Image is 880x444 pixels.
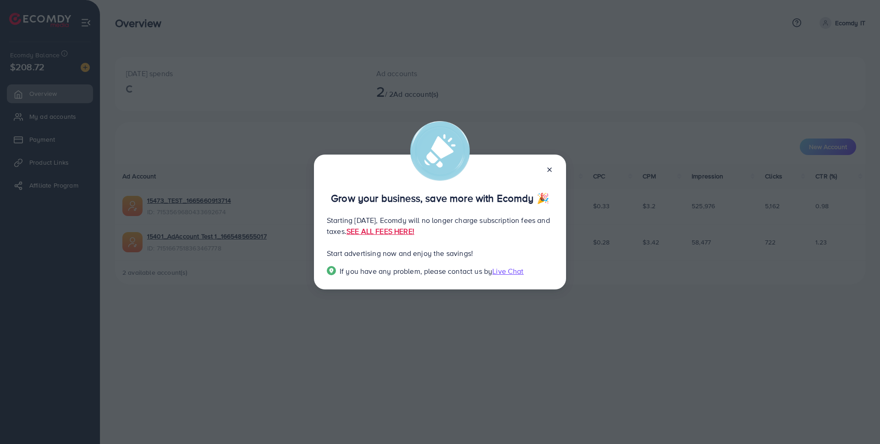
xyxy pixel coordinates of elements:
p: Start advertising now and enjoy the savings! [327,248,553,259]
img: alert [410,121,470,181]
img: Popup guide [327,266,336,275]
p: Starting [DATE], Ecomdy will no longer charge subscription fees and taxes. [327,215,553,237]
a: SEE ALL FEES HERE! [346,226,414,236]
p: Grow your business, save more with Ecomdy 🎉 [327,193,553,204]
span: Live Chat [492,266,523,276]
span: If you have any problem, please contact us by [340,266,492,276]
